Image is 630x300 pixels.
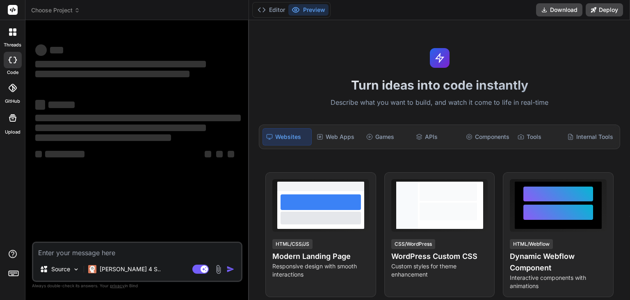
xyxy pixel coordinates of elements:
[391,262,488,279] p: Custom styles for theme enhancement
[32,282,242,290] p: Always double-check its answers. Your in Bind
[100,265,161,273] p: [PERSON_NAME] 4 S..
[35,115,241,121] span: ‌
[48,102,75,108] span: ‌
[586,3,623,16] button: Deploy
[272,251,369,262] h4: Modern Landing Page
[31,6,80,14] span: Choose Project
[510,251,607,274] h4: Dynamic Webflow Component
[463,128,513,145] div: Components
[35,71,189,77] span: ‌
[510,274,607,290] p: Interactive components with animations
[254,97,625,108] p: Describe what you want to build, and watch it come to life in real-time
[4,42,21,48] label: threads
[214,265,223,274] img: attachment
[391,251,488,262] h4: WordPress Custom CSS
[73,266,80,273] img: Pick Models
[35,125,206,131] span: ‌
[5,129,21,136] label: Upload
[413,128,461,145] div: APIs
[254,78,625,92] h1: Turn ideas into code instantly
[7,69,18,76] label: code
[35,134,171,141] span: ‌
[272,262,369,279] p: Responsive design with smooth interactions
[45,151,84,157] span: ‌
[363,128,411,145] div: Games
[228,151,234,157] span: ‌
[88,265,96,273] img: Claude 4 Sonnet
[51,265,70,273] p: Source
[510,239,553,249] div: HTML/Webflow
[35,61,206,67] span: ‌
[536,3,582,16] button: Download
[35,100,45,110] span: ‌
[391,239,435,249] div: CSS/WordPress
[205,151,211,157] span: ‌
[35,44,47,56] span: ‌
[288,4,329,16] button: Preview
[216,151,223,157] span: ‌
[35,151,42,157] span: ‌
[5,98,20,105] label: GitHub
[564,128,616,145] div: Internal Tools
[272,239,313,249] div: HTML/CSS/JS
[514,128,562,145] div: Tools
[226,265,235,273] img: icon
[50,47,63,53] span: ‌
[254,4,288,16] button: Editor
[110,283,125,288] span: privacy
[313,128,361,145] div: Web Apps
[262,128,311,145] div: Websites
